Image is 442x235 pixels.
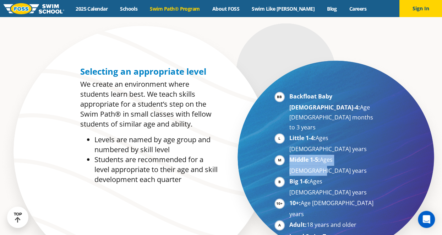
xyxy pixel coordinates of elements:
li: Age [DEMOGRAPHIC_DATA] months to 3 years [289,91,376,132]
strong: Middle 1-5: [289,156,320,164]
li: Students are recommended for a level appropriate to their age and skill development each quarter [94,155,218,185]
li: Ages [DEMOGRAPHIC_DATA] years [289,176,376,197]
img: FOSS Swim School Logo [4,3,64,14]
span: Selecting an appropriate level [80,65,206,77]
li: Ages [DEMOGRAPHIC_DATA] years [289,133,376,154]
a: Swim Like [PERSON_NAME] [246,5,321,12]
strong: Adult: [289,221,307,229]
strong: 10+: [289,199,301,207]
li: Ages [DEMOGRAPHIC_DATA] years [289,155,376,176]
a: Blog [321,5,343,12]
a: About FOSS [206,5,246,12]
div: Open Intercom Messenger [418,211,435,228]
strong: Big 1-6: [289,177,310,185]
strong: Backfloat Baby [DEMOGRAPHIC_DATA]-4: [289,92,360,111]
a: Schools [114,5,144,12]
li: 18 years and older [289,220,376,231]
li: Levels are named by age group and numbered by skill level [94,135,218,155]
div: TOP [14,212,22,223]
p: We create an environment where students learn best. We teach skills appropriate for a student’s s... [80,79,218,129]
a: Swim Path® Program [144,5,206,12]
a: 2025 Calendar [70,5,114,12]
li: Age [DEMOGRAPHIC_DATA] years [289,198,376,219]
strong: Little 1-4: [289,134,316,142]
a: Careers [343,5,372,12]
